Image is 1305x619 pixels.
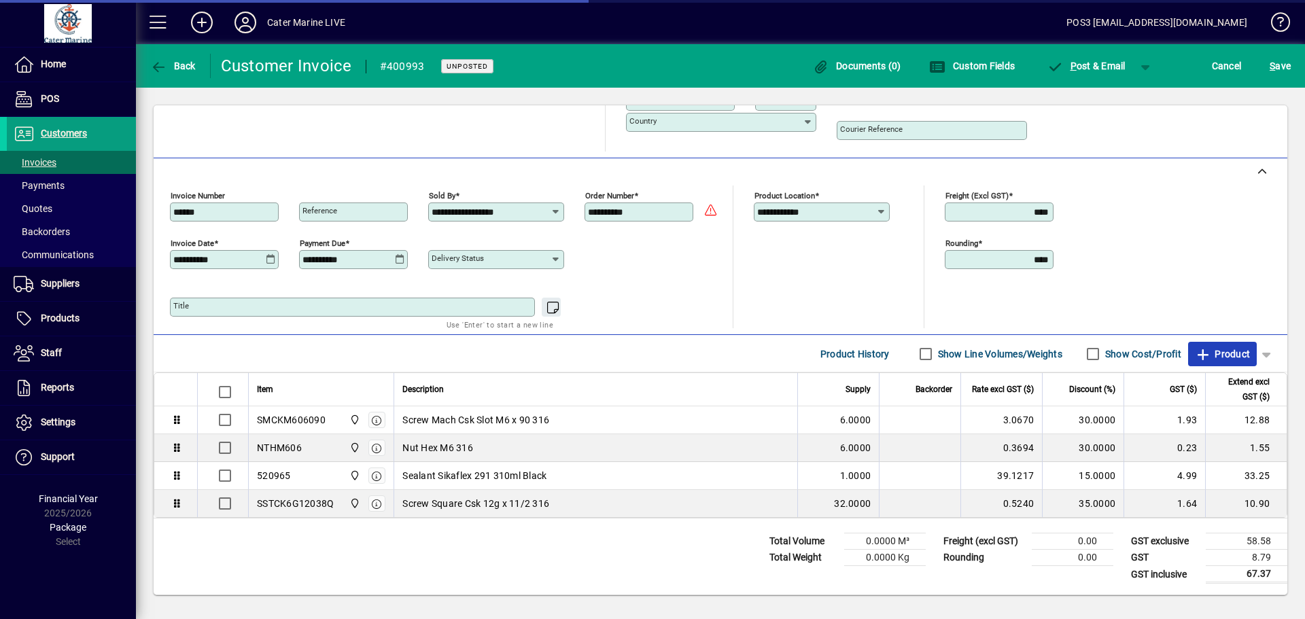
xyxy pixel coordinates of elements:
[1040,54,1132,78] button: Post & Email
[402,441,473,455] span: Nut Hex M6 316
[1124,406,1205,434] td: 1.93
[221,55,352,77] div: Customer Invoice
[969,441,1034,455] div: 0.3694
[1205,462,1287,490] td: 33.25
[7,406,136,440] a: Settings
[1206,550,1287,566] td: 8.79
[1205,490,1287,517] td: 10.90
[173,301,189,311] mat-label: Title
[937,550,1032,566] td: Rounding
[147,54,199,78] button: Back
[585,191,634,200] mat-label: Order number
[1208,54,1245,78] button: Cancel
[7,267,136,301] a: Suppliers
[41,382,74,393] span: Reports
[432,253,484,263] mat-label: Delivery status
[7,197,136,220] a: Quotes
[429,191,455,200] mat-label: Sold by
[1032,533,1113,550] td: 0.00
[916,382,952,397] span: Backorder
[834,497,871,510] span: 32.0000
[14,249,94,260] span: Communications
[1032,550,1113,566] td: 0.00
[1124,550,1206,566] td: GST
[257,441,302,455] div: NTHM606
[7,48,136,82] a: Home
[1047,60,1126,71] span: ost & Email
[346,412,362,427] span: Cater Marine
[1066,12,1247,33] div: POS3 [EMAIL_ADDRESS][DOMAIN_NAME]
[840,124,903,134] mat-label: Courier Reference
[844,550,926,566] td: 0.0000 Kg
[267,12,345,33] div: Cater Marine LIVE
[929,60,1015,71] span: Custom Fields
[969,413,1034,427] div: 3.0670
[136,54,211,78] app-page-header-button: Back
[41,417,75,427] span: Settings
[935,347,1062,361] label: Show Line Volumes/Weights
[447,62,488,71] span: Unposted
[7,151,136,174] a: Invoices
[820,343,890,365] span: Product History
[1270,60,1275,71] span: S
[844,533,926,550] td: 0.0000 M³
[1124,533,1206,550] td: GST exclusive
[402,413,549,427] span: Screw Mach Csk Slot M6 x 90 316
[937,533,1032,550] td: Freight (excl GST)
[1261,3,1288,47] a: Knowledge Base
[754,191,815,200] mat-label: Product location
[1071,60,1077,71] span: P
[402,497,549,510] span: Screw Square Csk 12g x 11/2 316
[1042,462,1124,490] td: 15.0000
[840,441,871,455] span: 6.0000
[39,493,98,504] span: Financial Year
[1124,434,1205,462] td: 0.23
[1042,406,1124,434] td: 30.0000
[815,342,895,366] button: Product History
[1206,566,1287,583] td: 67.37
[763,533,844,550] td: Total Volume
[1124,566,1206,583] td: GST inclusive
[1266,54,1294,78] button: Save
[1170,382,1197,397] span: GST ($)
[1188,342,1257,366] button: Product
[7,440,136,474] a: Support
[1206,533,1287,550] td: 58.58
[41,451,75,462] span: Support
[1205,406,1287,434] td: 12.88
[41,58,66,69] span: Home
[257,382,273,397] span: Item
[7,371,136,405] a: Reports
[41,128,87,139] span: Customers
[945,191,1009,200] mat-label: Freight (excl GST)
[1212,55,1242,77] span: Cancel
[380,56,425,77] div: #400993
[7,336,136,370] a: Staff
[1069,382,1115,397] span: Discount (%)
[1102,347,1181,361] label: Show Cost/Profit
[840,413,871,427] span: 6.0000
[926,54,1018,78] button: Custom Fields
[257,413,326,427] div: SMCKM606090
[945,238,978,248] mat-label: Rounding
[14,203,52,214] span: Quotes
[41,313,80,323] span: Products
[41,278,80,289] span: Suppliers
[171,191,225,200] mat-label: Invoice number
[1124,462,1205,490] td: 4.99
[7,302,136,336] a: Products
[171,238,214,248] mat-label: Invoice date
[7,174,136,197] a: Payments
[14,226,70,237] span: Backorders
[224,10,267,35] button: Profile
[447,317,553,332] mat-hint: Use 'Enter' to start a new line
[810,54,905,78] button: Documents (0)
[150,60,196,71] span: Back
[257,469,291,482] div: 520965
[969,497,1034,510] div: 0.5240
[7,82,136,116] a: POS
[41,93,59,104] span: POS
[1270,55,1291,77] span: ave
[346,468,362,483] span: Cater Marine
[50,522,86,533] span: Package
